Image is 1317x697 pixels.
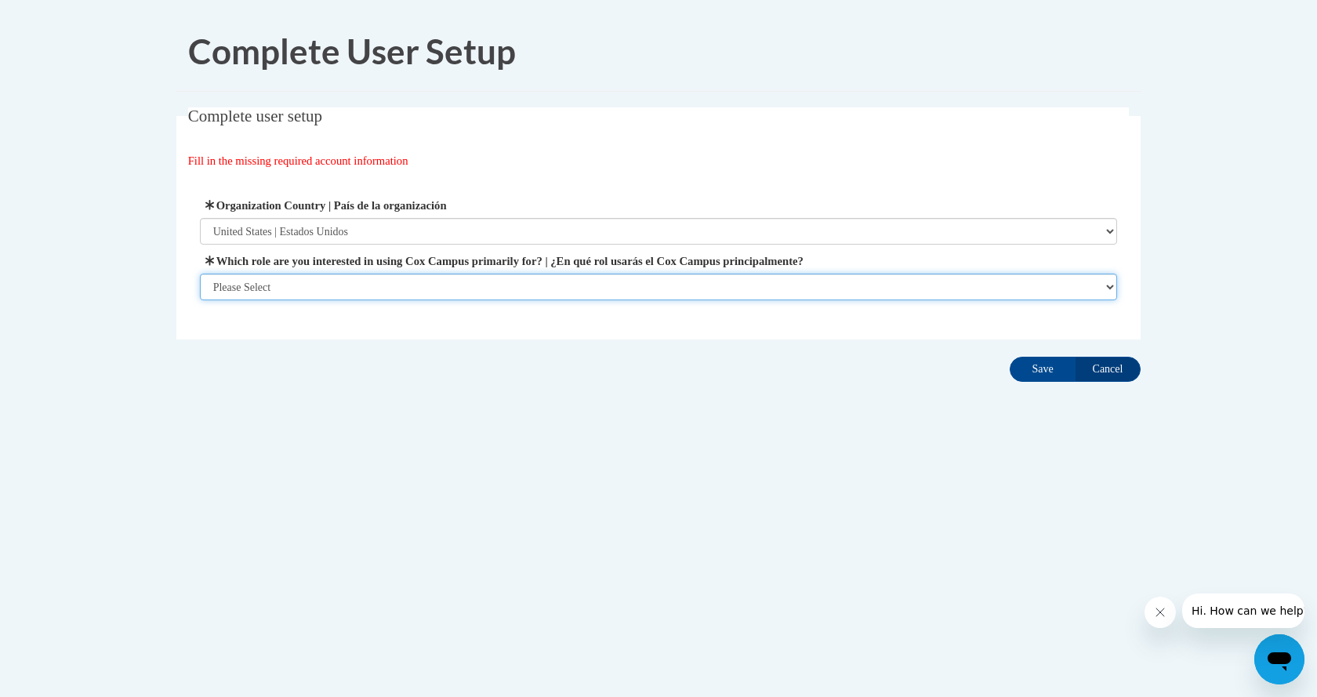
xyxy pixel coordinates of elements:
input: Save [1010,357,1076,382]
label: Organization Country | País de la organización [200,197,1118,214]
label: Which role are you interested in using Cox Campus primarily for? | ¿En qué rol usarás el Cox Camp... [200,252,1118,270]
span: Complete user setup [188,107,322,125]
span: Hi. How can we help? [9,11,127,24]
iframe: Close message [1145,597,1176,628]
span: Fill in the missing required account information [188,154,408,167]
input: Cancel [1075,357,1141,382]
iframe: Message from company [1182,594,1304,628]
iframe: Button to launch messaging window [1254,634,1304,684]
span: Complete User Setup [188,31,516,71]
